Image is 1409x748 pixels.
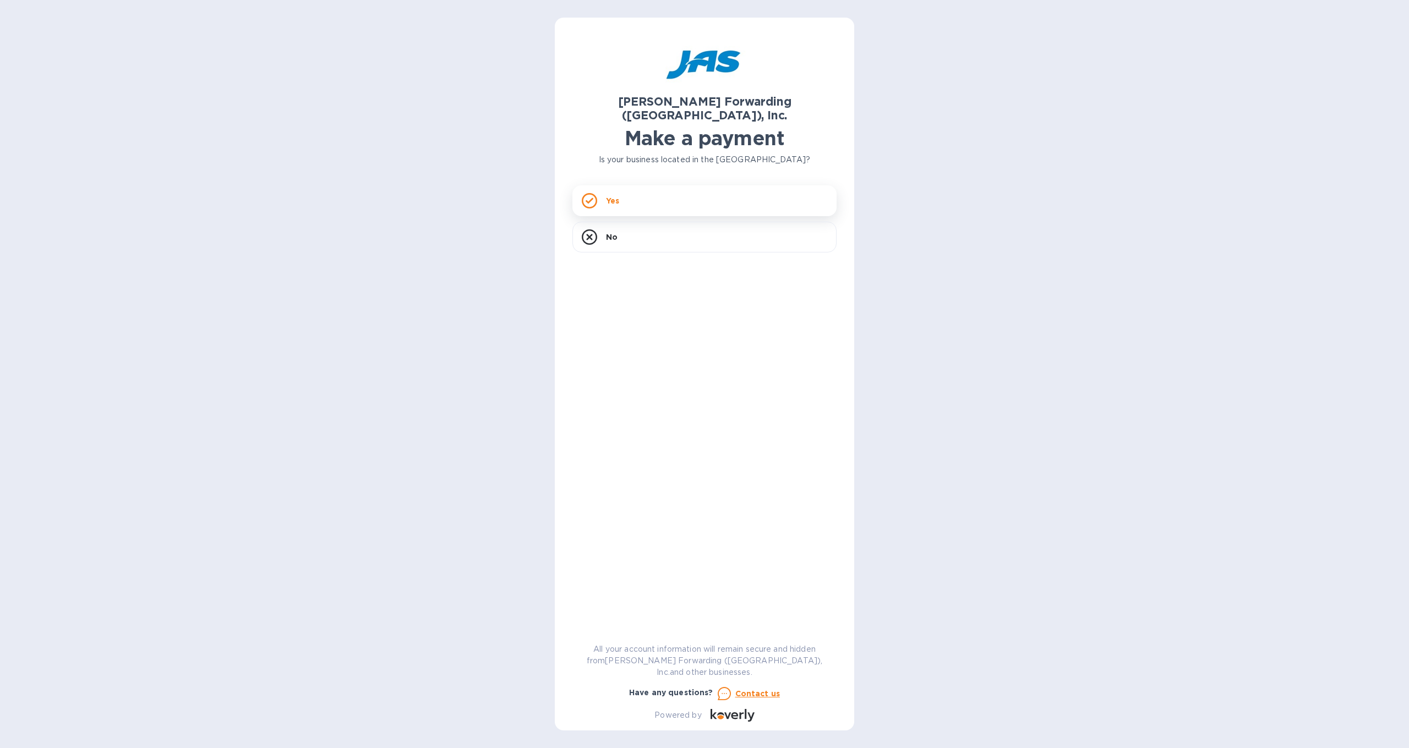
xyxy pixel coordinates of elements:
[735,689,780,698] u: Contact us
[572,127,837,150] h1: Make a payment
[654,710,701,721] p: Powered by
[572,643,837,678] p: All your account information will remain secure and hidden from [PERSON_NAME] Forwarding ([GEOGRA...
[606,195,619,206] p: Yes
[572,154,837,166] p: Is your business located in the [GEOGRAPHIC_DATA]?
[629,688,713,697] b: Have any questions?
[618,95,791,122] b: [PERSON_NAME] Forwarding ([GEOGRAPHIC_DATA]), Inc.
[606,232,618,243] p: No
